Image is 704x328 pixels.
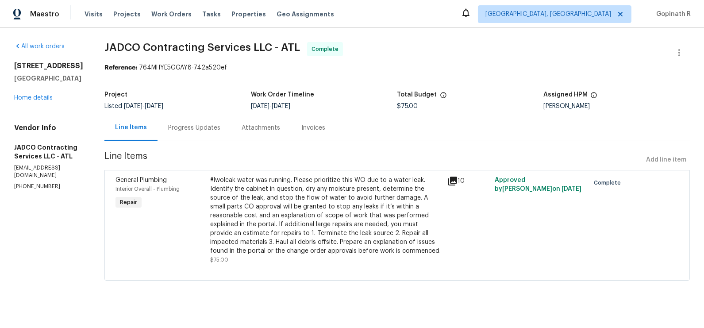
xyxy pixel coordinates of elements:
[251,92,314,98] h5: Work Order Timeline
[104,42,300,53] span: JADCO Contracting Services LLC - ATL
[168,123,220,132] div: Progress Updates
[440,92,447,103] span: The total cost of line items that have been proposed by Opendoor. This sum includes line items th...
[14,74,83,83] h5: [GEOGRAPHIC_DATA]
[14,164,83,179] p: [EMAIL_ADDRESS][DOMAIN_NAME]
[14,143,83,161] h5: JADCO Contracting Services LLC - ATL
[495,177,581,192] span: Approved by [PERSON_NAME] on
[115,177,167,183] span: General Plumbing
[151,10,192,19] span: Work Orders
[113,10,141,19] span: Projects
[202,11,221,17] span: Tasks
[210,257,228,262] span: $75.00
[272,103,290,109] span: [DATE]
[397,103,418,109] span: $75.00
[14,123,83,132] h4: Vendor Info
[301,123,325,132] div: Invoices
[104,65,137,71] b: Reference:
[14,43,65,50] a: All work orders
[397,92,437,98] h5: Total Budget
[14,95,53,101] a: Home details
[14,62,83,70] h2: [STREET_ADDRESS]
[85,10,103,19] span: Visits
[251,103,290,109] span: -
[653,10,691,19] span: Gopinath R
[210,176,442,255] div: #lwoleak water was running. Please prioritize this WO due to a water leak. Identify the cabinet i...
[543,92,588,98] h5: Assigned HPM
[590,92,597,103] span: The hpm assigned to this work order.
[115,186,180,192] span: Interior Overall - Plumbing
[231,10,266,19] span: Properties
[104,152,642,168] span: Line Items
[242,123,280,132] div: Attachments
[312,45,342,54] span: Complete
[251,103,269,109] span: [DATE]
[104,63,690,72] div: 764MHYE5GGAY8-742a520ef
[115,123,147,132] div: Line Items
[104,92,127,98] h5: Project
[543,103,690,109] div: [PERSON_NAME]
[104,103,163,109] span: Listed
[14,183,83,190] p: [PHONE_NUMBER]
[124,103,142,109] span: [DATE]
[116,198,141,207] span: Repair
[277,10,334,19] span: Geo Assignments
[30,10,59,19] span: Maestro
[145,103,163,109] span: [DATE]
[594,178,624,187] span: Complete
[124,103,163,109] span: -
[485,10,611,19] span: [GEOGRAPHIC_DATA], [GEOGRAPHIC_DATA]
[562,186,581,192] span: [DATE]
[447,176,489,186] div: 10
